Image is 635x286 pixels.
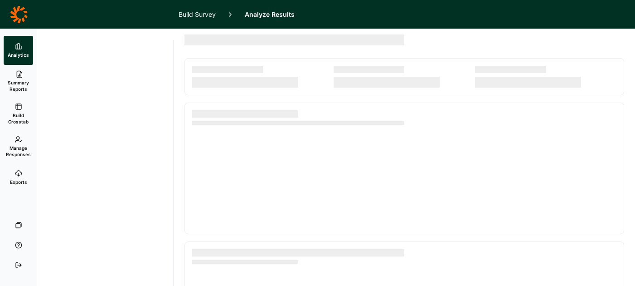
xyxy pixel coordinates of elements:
a: Summary Reports [4,65,33,98]
span: Manage Responses [6,145,31,158]
span: Exports [10,179,27,185]
a: Analytics [4,36,33,65]
a: Exports [4,163,33,192]
span: Build Crosstab [7,112,29,125]
span: Analytics [8,52,29,58]
span: Summary Reports [7,79,29,92]
a: Manage Responses [4,130,33,163]
a: Build Crosstab [4,98,33,130]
